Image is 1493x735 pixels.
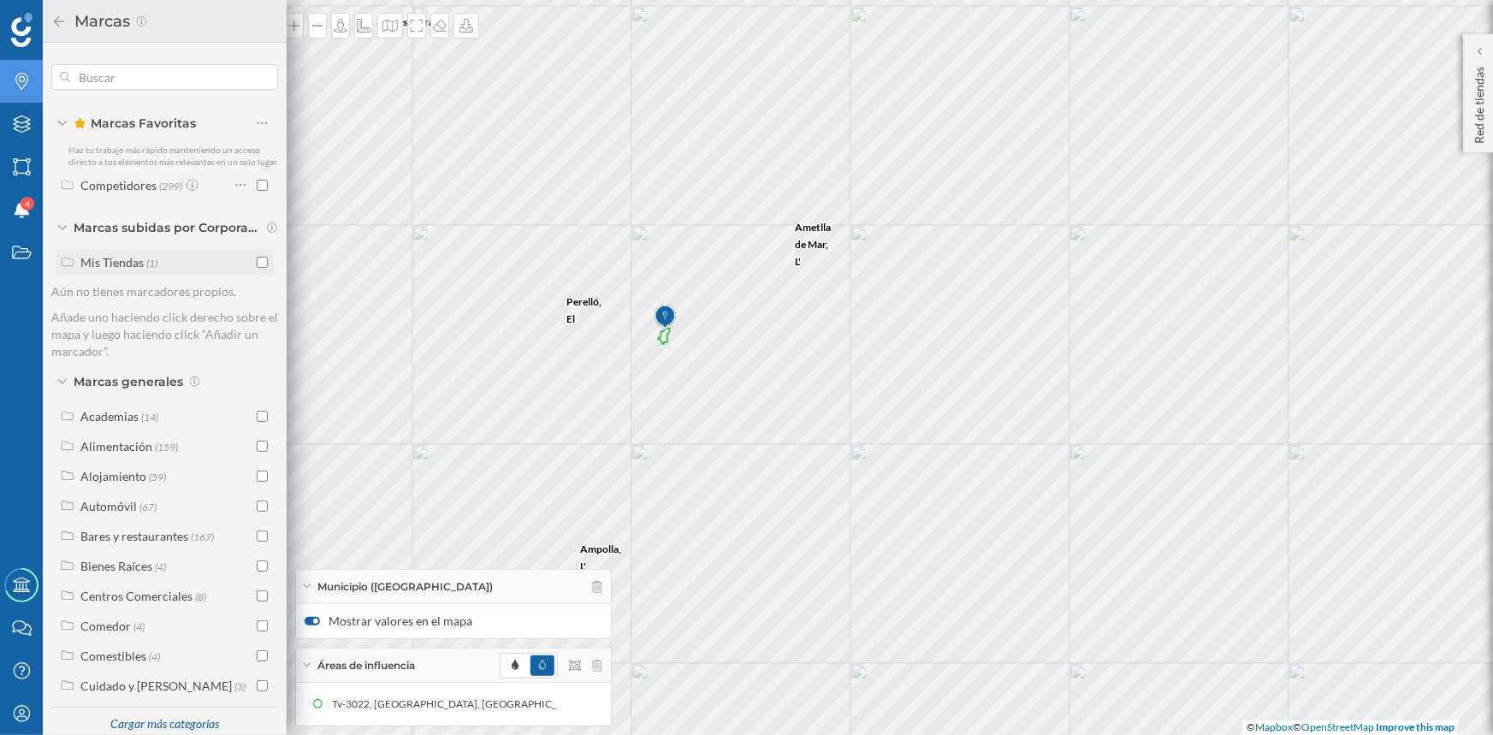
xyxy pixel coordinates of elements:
span: (14) [141,409,158,424]
div: Comedor [80,619,131,633]
div: Tv-3022, [GEOGRAPHIC_DATA], [GEOGRAPHIC_DATA], [GEOGRAPHIC_DATA] (5 min Andando) [322,696,768,713]
a: OpenStreetMap [1301,720,1374,733]
div: © © [1242,720,1459,735]
span: Áreas de influencia [317,658,415,673]
div: Bares y restaurantes [80,529,188,543]
div: Cuidado y [PERSON_NAME] [80,679,232,693]
div: Alimentación [80,439,152,453]
span: 4 [25,195,30,212]
span: (159) [155,439,178,453]
a: Mapbox [1255,720,1293,733]
div: Competidores [80,178,157,193]
span: Haz tu trabajo más rápido manteniendo un acceso directo a tus elementos más relevantes en un solo... [68,145,278,167]
span: (4) [155,559,166,573]
p: Red de tiendas [1471,60,1488,144]
span: (4) [133,619,145,633]
div: Automóvil [80,499,137,513]
div: Centros Comerciales [80,589,193,603]
span: (3) [234,679,246,693]
img: Marker [654,300,675,335]
span: Marcas generales [74,373,183,390]
label: Mostrar valores en el mapa [305,613,602,630]
span: (8) [195,589,206,603]
span: (67) [139,499,157,513]
span: Marcas subidas por Corporación Alimentaria Guissona (BonÀrea) [74,219,262,236]
a: Improve this map [1376,720,1454,733]
div: Academias [80,409,139,424]
h2: Marcas [67,8,135,35]
span: (4) [149,649,160,663]
img: Geoblink Logo [11,13,33,47]
span: Municipio ([GEOGRAPHIC_DATA]) [317,579,493,595]
span: Soporte [34,12,95,27]
p: Añade uno haciendo click derecho sobre el mapa y luego haciendo click “Añadir un marcador”. [51,309,278,360]
span: Marcas Favoritas [74,115,196,132]
span: (167) [191,529,214,543]
div: Comestibles [80,649,146,663]
div: Bienes Raíces [80,559,152,573]
div: Mis Tiendas [80,255,144,270]
span: (59) [149,469,166,483]
span: (299) [159,178,182,193]
p: Aún no tienes marcadores propios. [51,283,278,300]
span: (1) [146,255,157,270]
div: Alojamiento [80,469,146,483]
